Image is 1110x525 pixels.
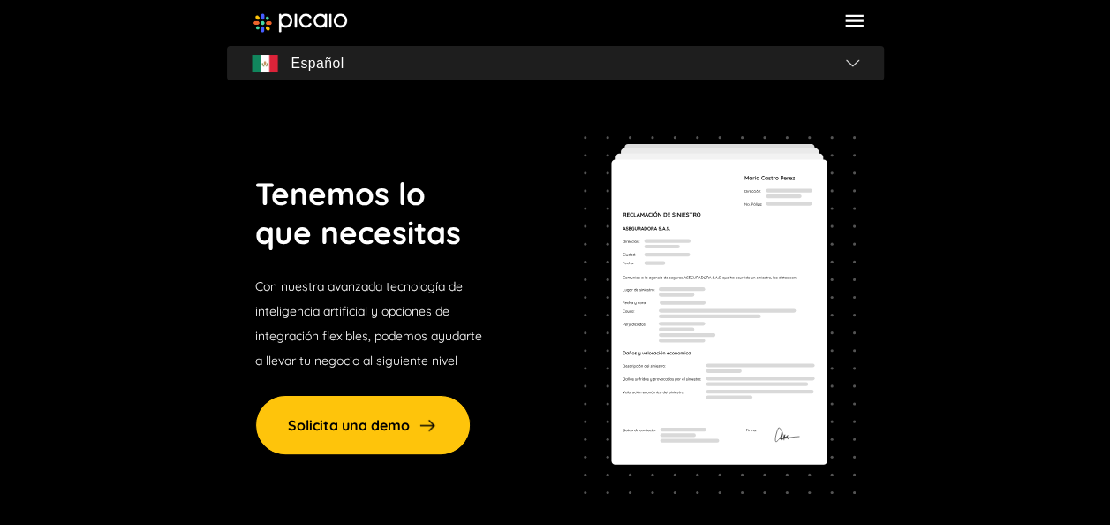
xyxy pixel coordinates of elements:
[255,174,461,252] p: Tenemos lo que necesitas
[846,59,859,66] img: flag
[291,51,344,76] span: Español
[584,135,856,494] img: dynamic-image
[417,415,438,436] img: arrow-right
[255,395,471,455] a: Solicita una demo
[252,55,278,72] img: flag
[253,13,348,33] img: image
[227,46,884,81] button: flagEspañolflag
[255,274,482,373] p: Con nuestra avanzada tecnología de inteligencia artificial y opciones de integración flexibles, p...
